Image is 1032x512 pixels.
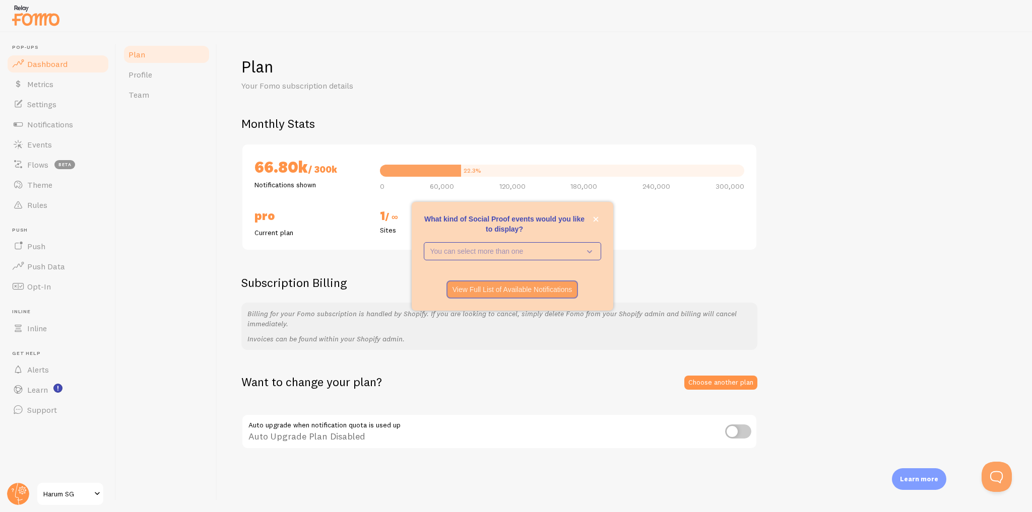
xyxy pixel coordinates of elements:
span: Opt-In [27,281,51,291]
span: 120,000 [499,183,526,190]
span: Profile [128,69,152,80]
span: 300,000 [716,183,744,190]
h2: Want to change your plan? [241,374,382,390]
div: What kind of Social Proof events would you like to display? [412,202,613,311]
span: Push [12,227,110,234]
span: / 300k [308,164,337,175]
a: Harum SG [36,482,104,506]
span: Push [27,241,45,251]
span: Alerts [27,364,49,375]
span: Pop-ups [12,44,110,51]
span: Get Help [12,350,110,357]
h2: PRO [254,208,368,224]
a: Push Data [6,256,110,276]
span: Theme [27,180,52,190]
span: Push Data [27,261,65,271]
img: fomo-relay-logo-orange.svg [11,3,61,28]
span: Support [27,405,57,415]
div: 22.3% [464,168,481,174]
a: Team [122,85,211,105]
p: Billing for your Fomo subscription is handled by Shopify. If you are looking to cancel, simply de... [247,309,751,329]
a: Rules [6,195,110,215]
span: Flows [27,160,48,170]
h2: 66.80k [254,157,368,180]
div: Auto Upgrade Plan Disabled [241,414,757,451]
svg: <p>Watch New Feature Tutorials!</p> [53,384,62,393]
span: Learn [27,385,48,395]
span: Settings [27,99,56,109]
a: Theme [6,175,110,195]
p: Learn more [900,474,938,484]
a: Inline [6,318,110,338]
a: Plan [122,44,211,64]
a: Flows beta [6,155,110,175]
h2: Monthly Stats [241,116,1008,131]
p: Your Fomo subscription details [241,80,483,92]
span: Harum SG [43,488,91,500]
a: Opt-In [6,276,110,297]
span: Inline [12,309,110,315]
button: You can select more than one [424,242,601,260]
p: What kind of Social Proof events would you like to display? [424,214,601,234]
button: View Full List of Available Notifications [446,280,578,299]
span: Rules [27,200,47,210]
a: Alerts [6,359,110,380]
span: Notifications [27,119,73,129]
a: Dashboard [6,54,110,74]
a: Settings [6,94,110,114]
iframe: Help Scout Beacon - Open [982,462,1012,492]
button: close, [591,214,601,225]
p: Notifications shown [254,180,368,190]
span: Dashboard [27,59,68,69]
div: Learn more [892,468,946,490]
p: Current plan [254,228,368,238]
span: 180,000 [570,183,597,190]
span: / ∞ [385,211,398,223]
span: 60,000 [430,183,454,190]
a: Events [6,134,110,155]
p: Sites [380,225,493,235]
span: Plan [128,49,145,59]
h2: 1 [380,208,493,225]
p: View Full List of Available Notifications [453,284,572,295]
span: beta [54,160,75,169]
h1: Plan [241,56,1008,77]
a: Profile [122,64,211,85]
a: Learn [6,380,110,400]
p: You can select more than one [430,246,580,256]
span: Inline [27,323,47,333]
p: Invoices can be found within your Shopify admin. [247,334,751,344]
a: Metrics [6,74,110,94]
span: 240,000 [642,183,670,190]
a: Choose another plan [684,376,757,390]
span: Events [27,139,52,150]
h2: Subscription Billing [241,275,757,290]
span: 0 [380,183,384,190]
span: Metrics [27,79,53,89]
a: Notifications [6,114,110,134]
span: Team [128,90,149,100]
a: Push [6,236,110,256]
a: Support [6,400,110,420]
